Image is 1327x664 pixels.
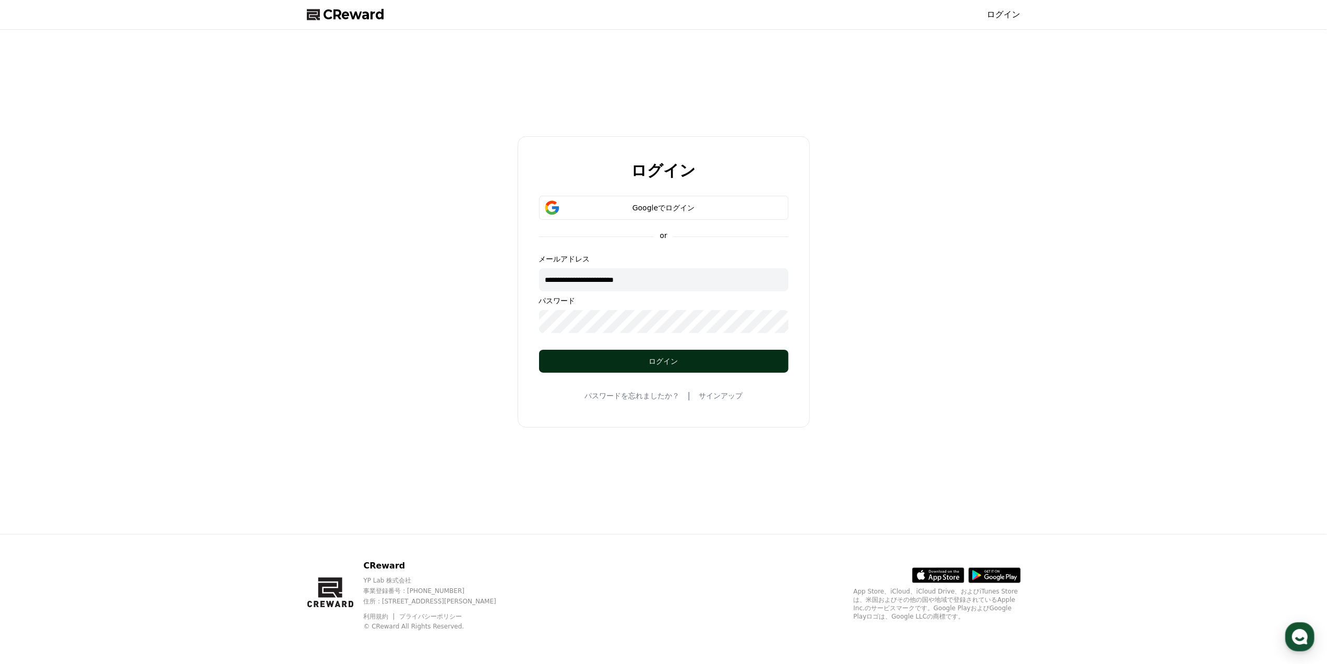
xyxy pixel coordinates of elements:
[87,347,117,355] span: Messages
[307,6,385,23] a: CReward
[539,295,788,306] p: パスワード
[154,347,180,355] span: Settings
[688,389,690,402] span: |
[539,350,788,373] button: ログイン
[631,162,696,179] h2: ログイン
[324,6,385,23] span: CReward
[363,597,514,606] p: 住所 : [STREET_ADDRESS][PERSON_NAME]
[3,331,69,357] a: Home
[363,560,514,572] p: CReward
[363,576,514,585] p: YP Lab 株式会社
[560,356,768,366] div: ログイン
[363,622,514,631] p: © CReward All Rights Reserved.
[539,196,788,220] button: Googleでログイン
[69,331,135,357] a: Messages
[363,613,396,620] a: 利用規約
[653,230,673,241] p: or
[399,613,462,620] a: プライバシーポリシー
[854,587,1021,621] p: App Store、iCloud、iCloud Drive、およびiTunes Storeは、米国およびその他の国や地域で登録されているApple Inc.のサービスマークです。Google P...
[363,587,514,595] p: 事業登録番号 : [PHONE_NUMBER]
[554,203,773,213] div: Googleでログイン
[987,8,1021,21] a: ログイン
[539,254,788,264] p: メールアドレス
[584,390,679,401] a: パスワードを忘れましたか？
[27,347,45,355] span: Home
[135,331,200,357] a: Settings
[699,390,743,401] a: サインアップ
